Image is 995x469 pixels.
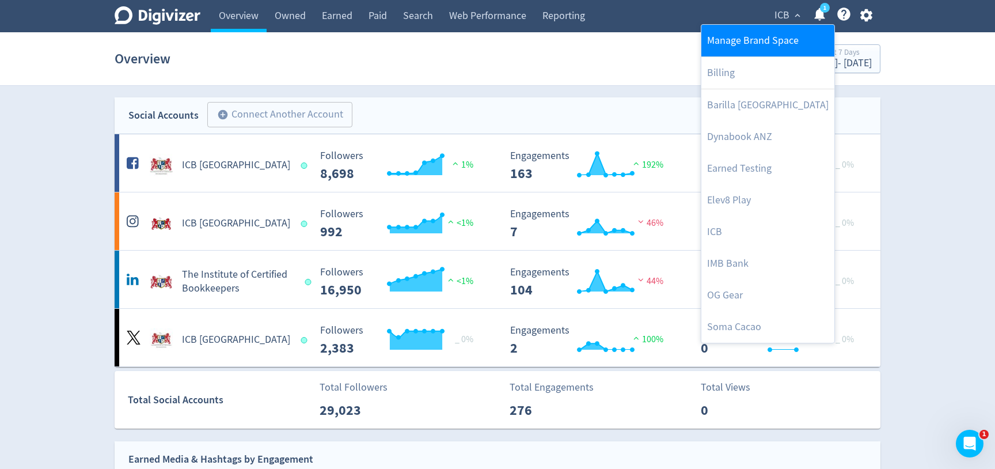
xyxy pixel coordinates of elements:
a: Dynabook ANZ [701,121,834,153]
a: OG Gear [701,279,834,311]
a: Billing [701,57,834,89]
a: ICB [701,216,834,248]
span: 1 [979,430,989,439]
a: IMB Bank [701,248,834,279]
a: Elev8 Play [701,184,834,216]
a: Barilla [GEOGRAPHIC_DATA] [701,89,834,121]
a: Soma Cacao [701,311,834,343]
a: Manage Brand Space [701,25,834,56]
iframe: Intercom live chat [956,430,983,457]
a: Earned Testing [701,153,834,184]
